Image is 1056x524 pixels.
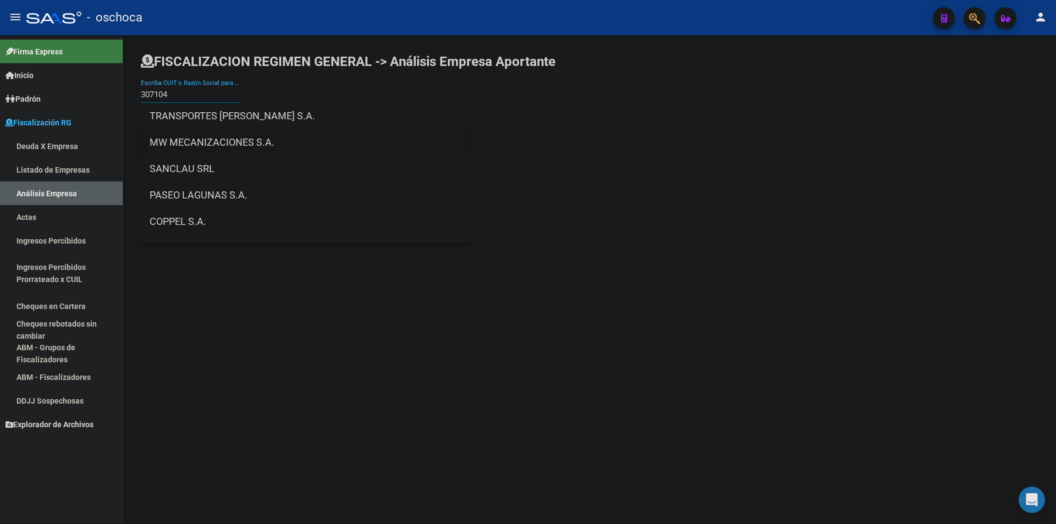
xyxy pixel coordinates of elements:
[9,10,22,24] mat-icon: menu
[1034,10,1047,24] mat-icon: person
[150,103,462,129] span: TRANSPORTES [PERSON_NAME] S.A.
[150,235,462,261] span: EXPRESO MONTEGRANDE S.A.
[5,418,94,431] span: Explorador de Archivos
[87,5,142,30] span: - oschoca
[5,117,71,129] span: Fiscalización RG
[150,182,462,208] span: PASEO LAGUNAS S.A.
[5,93,41,105] span: Padrón
[150,156,462,182] span: SANCLAU SRL
[1019,487,1045,513] div: Open Intercom Messenger
[5,46,63,58] span: Firma Express
[150,208,462,235] span: COPPEL S.A.
[141,53,555,70] h1: FISCALIZACION REGIMEN GENERAL -> Análisis Empresa Aportante
[150,129,462,156] span: MW MECANIZACIONES S.A.
[5,69,34,81] span: Inicio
